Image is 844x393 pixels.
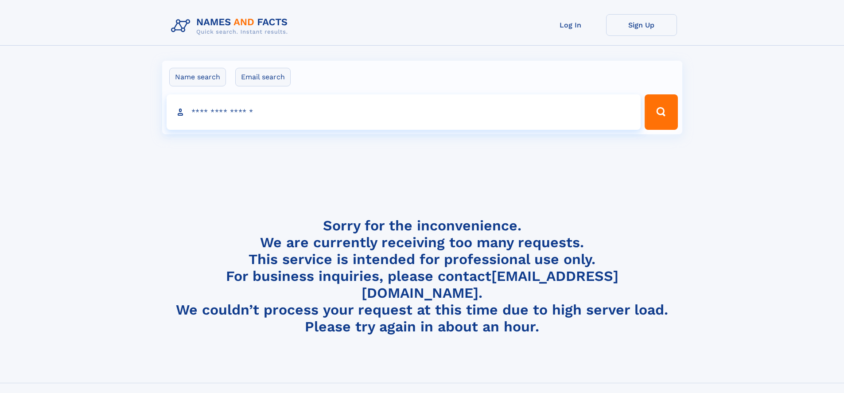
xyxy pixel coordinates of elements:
[167,94,641,130] input: search input
[169,68,226,86] label: Name search
[535,14,606,36] a: Log In
[362,268,618,301] a: [EMAIL_ADDRESS][DOMAIN_NAME]
[235,68,291,86] label: Email search
[167,14,295,38] img: Logo Names and Facts
[606,14,677,36] a: Sign Up
[645,94,677,130] button: Search Button
[167,217,677,335] h4: Sorry for the inconvenience. We are currently receiving too many requests. This service is intend...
